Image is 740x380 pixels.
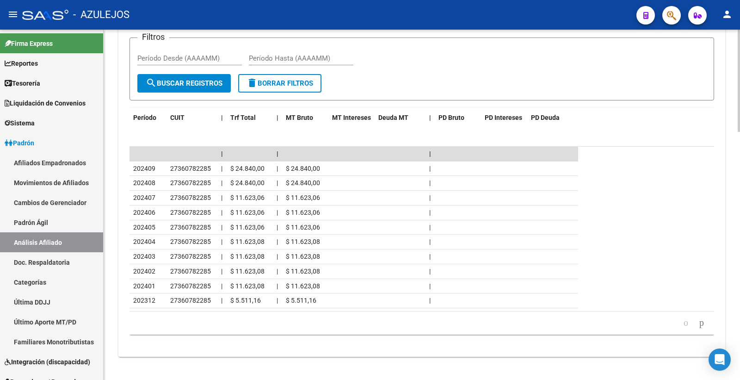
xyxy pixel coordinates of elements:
[230,224,265,231] span: $ 11.623,06
[435,108,481,128] datatable-header-cell: PD Bruto
[133,297,155,304] span: 202312
[709,349,731,371] div: Open Intercom Messenger
[429,224,431,231] span: |
[238,74,321,93] button: Borrar Filtros
[133,253,155,260] span: 202403
[221,297,222,304] span: |
[247,79,313,87] span: Borrar Filtros
[221,224,222,231] span: |
[429,268,431,275] span: |
[277,238,278,245] span: |
[221,282,222,290] span: |
[695,318,708,328] a: go to next page
[282,108,328,128] datatable-header-cell: MT Bruto
[277,165,278,172] span: |
[286,282,320,290] span: $ 11.623,08
[230,297,261,304] span: $ 5.511,16
[221,238,222,245] span: |
[133,179,155,187] span: 202408
[375,108,425,128] datatable-header-cell: Deuda MT
[221,268,222,275] span: |
[5,138,34,148] span: Padrón
[170,282,211,290] span: 27360782285
[166,108,217,128] datatable-header-cell: CUIT
[221,253,222,260] span: |
[221,194,222,201] span: |
[217,108,227,128] datatable-header-cell: |
[429,114,431,121] span: |
[133,282,155,290] span: 202401
[170,297,211,304] span: 27360782285
[170,238,211,245] span: 27360782285
[221,114,223,121] span: |
[170,224,211,231] span: 27360782285
[129,108,166,128] datatable-header-cell: Período
[286,194,320,201] span: $ 11.623,06
[438,114,464,121] span: PD Bruto
[146,79,222,87] span: Buscar Registros
[230,209,265,216] span: $ 11.623,06
[5,118,35,128] span: Sistema
[429,150,431,157] span: |
[133,114,156,121] span: Período
[277,297,278,304] span: |
[277,224,278,231] span: |
[170,179,211,187] span: 27360782285
[286,209,320,216] span: $ 11.623,06
[230,282,265,290] span: $ 11.623,08
[170,114,185,121] span: CUIT
[5,38,53,49] span: Firma Express
[230,194,265,201] span: $ 11.623,06
[277,150,278,157] span: |
[221,179,222,187] span: |
[273,108,282,128] datatable-header-cell: |
[170,194,211,201] span: 27360782285
[170,268,211,275] span: 27360782285
[5,78,40,88] span: Tesorería
[429,165,431,172] span: |
[429,238,431,245] span: |
[170,209,211,216] span: 27360782285
[133,194,155,201] span: 202407
[7,9,18,20] mat-icon: menu
[277,179,278,187] span: |
[133,238,155,245] span: 202404
[5,58,38,69] span: Reportes
[230,238,265,245] span: $ 11.623,08
[221,150,223,157] span: |
[230,253,265,260] span: $ 11.623,08
[227,108,273,128] datatable-header-cell: Trf Total
[221,209,222,216] span: |
[170,253,211,260] span: 27360782285
[429,297,431,304] span: |
[221,165,222,172] span: |
[481,108,527,128] datatable-header-cell: PD Intereses
[277,268,278,275] span: |
[133,268,155,275] span: 202402
[425,108,435,128] datatable-header-cell: |
[133,209,155,216] span: 202406
[277,194,278,201] span: |
[133,165,155,172] span: 202409
[133,224,155,231] span: 202405
[286,114,313,121] span: MT Bruto
[277,114,278,121] span: |
[5,357,90,367] span: Integración (discapacidad)
[5,98,86,108] span: Liquidación de Convenios
[230,268,265,275] span: $ 11.623,08
[429,209,431,216] span: |
[277,209,278,216] span: |
[286,238,320,245] span: $ 11.623,08
[429,194,431,201] span: |
[679,318,692,328] a: go to previous page
[146,77,157,88] mat-icon: search
[286,268,320,275] span: $ 11.623,08
[230,165,265,172] span: $ 24.840,00
[429,253,431,260] span: |
[73,5,129,25] span: - AZULEJOS
[527,108,578,128] datatable-header-cell: PD Deuda
[137,31,169,44] h3: Filtros
[286,224,320,231] span: $ 11.623,06
[277,253,278,260] span: |
[328,108,375,128] datatable-header-cell: MT Intereses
